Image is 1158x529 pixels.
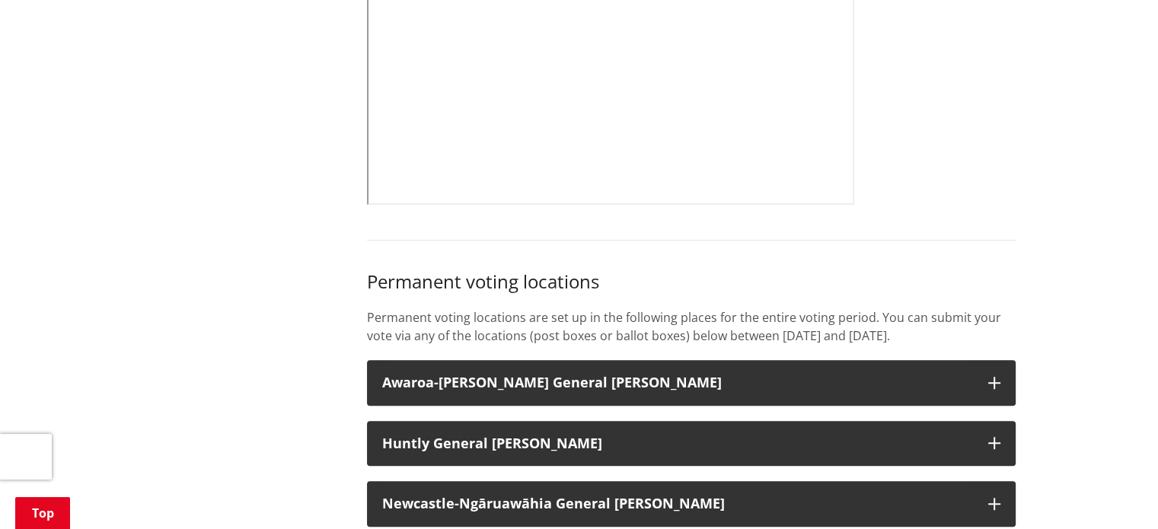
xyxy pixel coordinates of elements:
h3: Huntly General [PERSON_NAME] [382,436,973,451]
iframe: Messenger Launcher [1088,465,1143,520]
h3: Permanent voting locations [367,271,1016,293]
h3: Awaroa-[PERSON_NAME] General [PERSON_NAME] [382,375,973,390]
button: Newcastle-Ngāruawāhia General [PERSON_NAME] [367,481,1016,527]
strong: Newcastle-Ngāruawāhia General [PERSON_NAME] [382,494,725,512]
a: Top [15,497,70,529]
button: Huntly General [PERSON_NAME] [367,421,1016,467]
button: Awaroa-[PERSON_NAME] General [PERSON_NAME] [367,360,1016,406]
p: Permanent voting locations are set up in the following places for the entire voting period. You c... [367,308,1016,345]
